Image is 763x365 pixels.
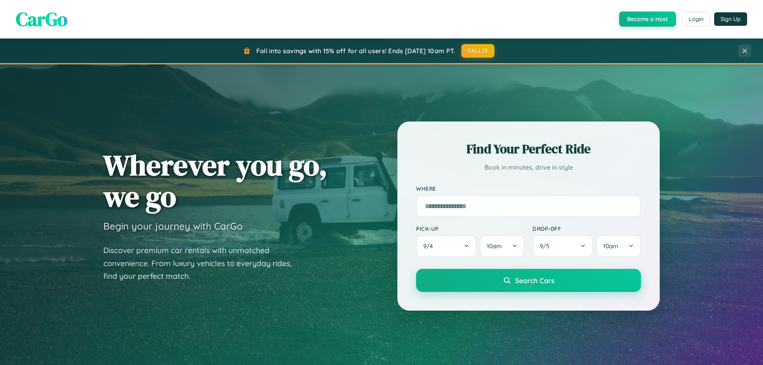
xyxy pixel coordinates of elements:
[714,12,747,26] button: Sign Up
[416,185,641,192] label: Where
[423,242,437,250] span: 9 / 4
[416,225,525,232] label: Pick-up
[480,235,525,257] button: 10am
[416,235,476,257] button: 9/4
[540,242,553,250] span: 9 / 5
[596,235,641,257] button: 10am
[533,235,593,257] button: 9/5
[461,44,495,58] button: FALL15
[682,12,710,26] button: Login
[256,47,455,55] span: Fall into savings with 15% off for all users! Ends [DATE] 10am PT.
[603,242,618,250] span: 10am
[515,276,554,285] span: Search Cars
[533,225,641,232] label: Drop-off
[487,242,502,250] span: 10am
[416,269,641,292] button: Search Cars
[16,6,68,32] span: CarGo
[103,220,243,232] h3: Begin your journey with CarGo
[103,244,302,283] p: Discover premium car rentals with unmatched convenience. From luxury vehicles to everyday rides, ...
[103,149,327,212] h1: Wherever you go, we go
[416,140,641,158] h2: Find Your Perfect Ride
[619,12,676,27] button: Become a Host
[416,162,641,173] p: Book in minutes, drive in style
